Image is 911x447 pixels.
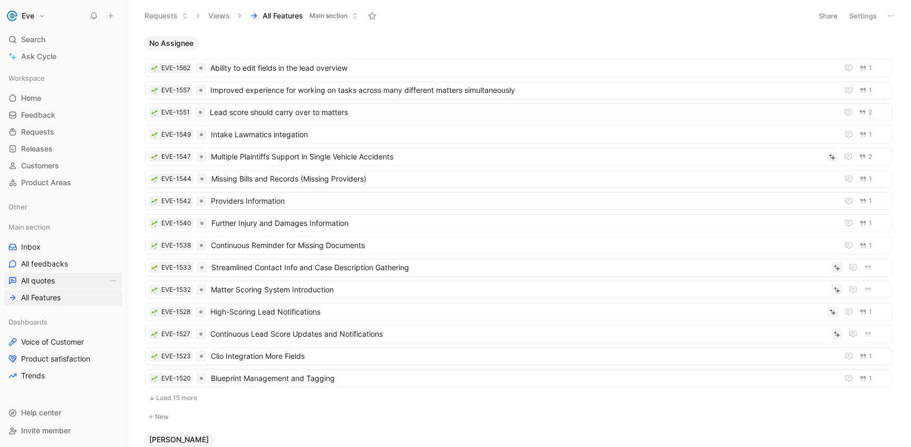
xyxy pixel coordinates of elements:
img: 🌱 [151,354,158,360]
button: 2 [857,107,874,118]
button: 🌱 [151,64,158,72]
span: Missing Bills and Records (Missing Providers) [211,173,834,185]
img: 🌱 [151,287,158,293]
span: Trends [21,370,45,381]
a: All Features [4,290,122,306]
span: 1 [869,131,872,138]
span: Home [21,93,41,103]
span: 1 [869,198,872,204]
div: EVE-1562 [161,63,190,73]
span: Multiple Plaintiffs Support in Single Vehicle Accidents [211,150,822,163]
img: Eve [7,11,17,21]
div: 🌱 [151,330,158,338]
button: 🌱 [151,197,158,205]
div: DashboardsVoice of CustomerProduct satisfactionTrends [4,314,122,384]
a: 🌱EVE-1540Further Injury and Damages Information1 [145,214,893,232]
img: 🌱 [151,154,158,160]
a: 🌱EVE-1532Matter Scoring System Introduction [145,281,893,299]
span: 1 [869,353,872,359]
button: View actions [108,259,118,269]
span: 1 [869,375,872,382]
img: 🌱 [151,243,158,249]
a: 🌱EVE-1551Lead score should carry over to matters2 [145,103,893,121]
button: Share [814,8,842,23]
span: Inbox [21,242,41,252]
div: 🌱 [151,264,158,271]
button: No Assignee [144,36,199,51]
span: 2 [868,109,872,116]
span: Workspace [8,73,45,83]
button: 🌱 [151,131,158,138]
button: Settings [845,8,881,23]
button: View actions [108,337,118,347]
button: 1 [857,62,874,74]
img: 🌱 [151,110,158,116]
span: Feedback [21,110,55,120]
button: 1 [857,195,874,207]
button: 1 [857,240,874,251]
span: Search [21,33,45,46]
span: Voice of Customer [21,337,84,347]
a: Ask Cycle [4,49,122,64]
div: 🌱 [151,242,158,249]
div: EVE-1540 [161,218,191,229]
div: Invite member [4,423,122,439]
span: 1 [869,242,872,249]
span: All Features [21,292,61,303]
a: Product Areas [4,175,122,191]
div: 🌱 [151,109,158,116]
div: EVE-1538 [161,240,191,251]
button: 🌱 [151,375,158,382]
span: Product Areas [21,177,71,188]
span: Streamlined Contact Info and Case Description Gathering [211,261,827,274]
img: 🌱 [151,309,158,316]
div: EVE-1557 [161,85,190,96]
button: 1 [857,373,874,384]
div: EVE-1551 [161,107,190,118]
div: No AssigneeLoad 15 moreNew [140,36,898,424]
a: Customers [4,158,122,174]
button: Requests [140,8,193,24]
div: Main section [4,219,122,235]
span: Invite member [21,426,71,435]
div: Help center [4,405,122,421]
span: Intake Lawmatics integation [211,128,834,141]
span: All quotes [21,275,55,286]
button: 1 [857,173,874,185]
span: Providers Information [211,195,834,207]
div: Workspace [4,70,122,86]
span: Improved experience for working on tasks across many different matters simultaneously [210,84,834,97]
img: 🌱 [151,265,158,271]
a: Home [4,90,122,106]
button: 🌱 [151,153,158,160]
a: Product satisfaction [4,351,122,367]
span: Continuous Reminder for Missing Documents [211,239,834,252]
div: EVE-1544 [161,174,191,184]
button: View actions [108,292,118,303]
img: 🌱 [151,132,158,138]
a: Feedback [4,107,122,123]
span: 2 [868,154,872,160]
a: 🌱EVE-1542Providers Information1 [145,192,893,210]
button: 1 [857,84,874,96]
a: Trends [4,368,122,384]
button: Views [203,8,235,24]
span: Help center [21,408,61,417]
span: Ability to edit fields in the lead overview [210,62,834,74]
span: [PERSON_NAME] [149,434,209,445]
h1: Eve [22,11,34,21]
button: 2 [857,151,874,163]
span: Matter Scoring System Introduction [211,283,827,296]
a: Requests [4,124,122,140]
span: All feedbacks [21,259,68,269]
div: EVE-1547 [161,151,191,162]
button: 🌱 [151,308,158,316]
div: 🌱 [151,175,158,183]
span: Further Injury and Damages Information [211,217,834,230]
div: EVE-1528 [161,307,190,317]
button: [PERSON_NAME] [144,432,214,447]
